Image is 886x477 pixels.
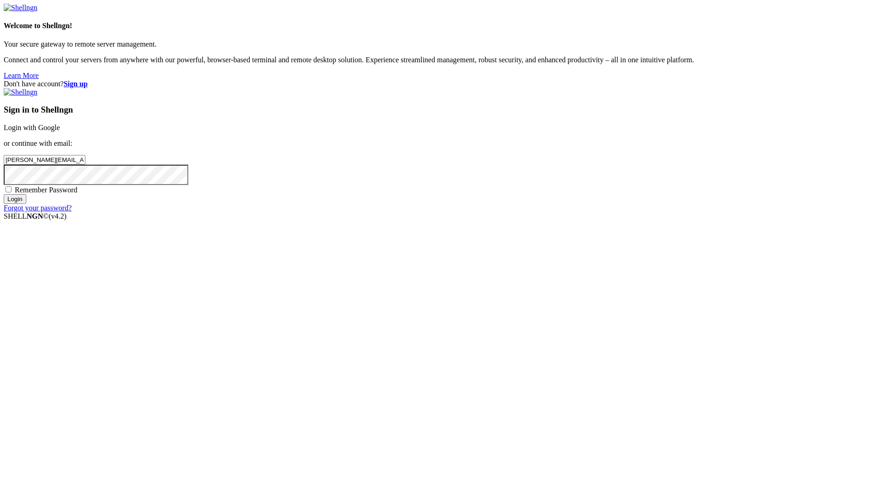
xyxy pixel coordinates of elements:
[4,139,882,148] p: or continue with email:
[4,4,37,12] img: Shellngn
[49,212,67,220] span: 4.2.0
[64,80,88,88] a: Sign up
[4,204,72,212] a: Forgot your password?
[4,194,26,204] input: Login
[4,40,882,48] p: Your secure gateway to remote server management.
[4,124,60,131] a: Login with Google
[4,56,882,64] p: Connect and control your servers from anywhere with our powerful, browser-based terminal and remo...
[4,212,66,220] span: SHELL ©
[27,212,43,220] b: NGN
[4,155,85,165] input: Email address
[4,105,882,115] h3: Sign in to Shellngn
[4,22,882,30] h4: Welcome to Shellngn!
[15,186,78,194] span: Remember Password
[4,80,882,88] div: Don't have account?
[4,72,39,79] a: Learn More
[4,88,37,96] img: Shellngn
[6,186,12,192] input: Remember Password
